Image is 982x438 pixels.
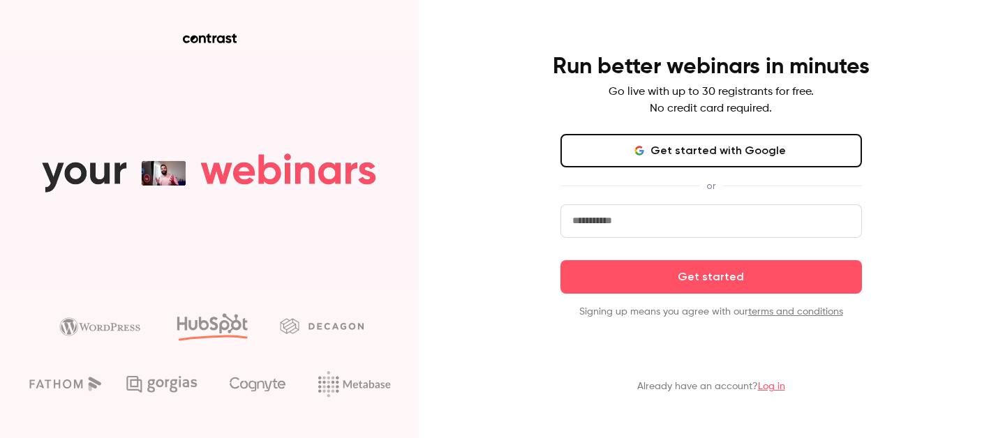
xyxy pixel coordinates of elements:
p: Signing up means you agree with our [560,305,862,319]
span: or [699,179,722,193]
p: Go live with up to 30 registrants for free. No credit card required. [609,84,814,117]
h4: Run better webinars in minutes [553,53,870,81]
button: Get started with Google [560,134,862,167]
button: Get started [560,260,862,294]
a: Log in [758,382,785,391]
img: decagon [280,318,364,333]
a: terms and conditions [748,307,843,317]
p: Already have an account? [637,379,785,393]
